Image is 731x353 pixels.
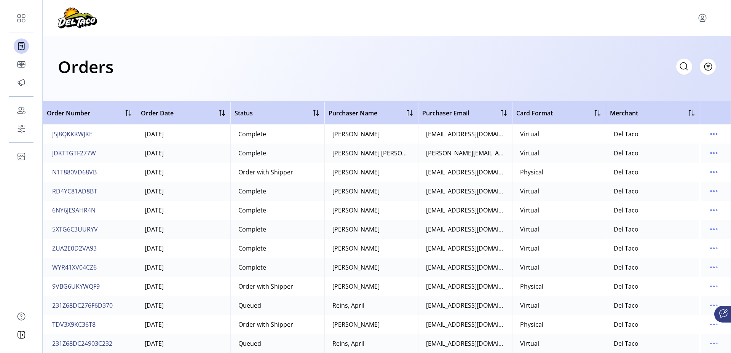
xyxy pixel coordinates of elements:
td: [DATE] [137,315,231,334]
div: [PERSON_NAME] [332,129,380,139]
span: JDKTTGTF277W [52,149,96,158]
button: JDKTTGTF277W [51,147,97,159]
div: Complete [238,225,266,234]
div: [EMAIL_ADDRESS][DOMAIN_NAME] [426,339,504,348]
div: Del Taco [614,263,638,272]
div: [EMAIL_ADDRESS][DOMAIN_NAME] [426,301,504,310]
span: 6NY6JE9AHR4N [52,206,96,215]
span: Merchant [610,109,638,118]
span: N1T880VD68VB [52,168,97,177]
div: Virtual [520,225,539,234]
div: [PERSON_NAME] [332,187,380,196]
div: Physical [520,320,543,329]
td: [DATE] [137,182,231,201]
td: [DATE] [137,258,231,277]
div: Virtual [520,149,539,158]
button: menu [708,337,720,350]
button: menu [708,299,720,311]
div: [PERSON_NAME] [PERSON_NAME] [332,149,411,158]
span: ZUA2E0D2VA93 [52,244,97,253]
div: [PERSON_NAME] [332,225,380,234]
button: 231Z68DC24903C232 [51,337,114,350]
span: TDV3X9KC36T8 [52,320,96,329]
button: menu [708,128,720,140]
button: N1T880VD68VB [51,166,98,178]
h1: Orders [58,53,113,80]
div: Reins, April [332,301,364,310]
div: Complete [238,187,266,196]
div: Del Taco [614,244,638,253]
div: Complete [238,129,266,139]
div: Physical [520,282,543,291]
td: [DATE] [137,144,231,163]
td: [DATE] [137,220,231,239]
button: menu [708,223,720,235]
span: Status [235,109,253,118]
div: [EMAIL_ADDRESS][DOMAIN_NAME] [426,168,504,177]
span: Order Number [47,109,90,118]
button: 5XTG6C3UURYV [51,223,99,235]
div: [EMAIL_ADDRESS][DOMAIN_NAME] [426,320,504,329]
div: Del Taco [614,168,638,177]
div: Del Taco [614,206,638,215]
div: Order with Shipper [238,168,293,177]
div: [EMAIL_ADDRESS][DOMAIN_NAME] [426,225,504,234]
div: Del Taco [614,282,638,291]
div: Order with Shipper [238,282,293,291]
button: menu [708,261,720,273]
button: Filter Button [700,59,716,75]
div: Queued [238,339,261,348]
td: [DATE] [137,163,231,182]
div: Del Taco [614,339,638,348]
div: Virtual [520,244,539,253]
div: [PERSON_NAME] [332,263,380,272]
div: [PERSON_NAME] [332,206,380,215]
span: Card Format [516,109,553,118]
span: 5XTG6C3UURYV [52,225,98,234]
div: [PERSON_NAME][EMAIL_ADDRESS][DOMAIN_NAME] [426,149,504,158]
button: menu [696,12,709,24]
div: Complete [238,263,266,272]
img: logo [58,7,97,29]
div: Complete [238,149,266,158]
div: Virtual [520,263,539,272]
span: WYR41XV04CZ6 [52,263,97,272]
div: [PERSON_NAME] [332,320,380,329]
span: RD4YC81AD8BT [52,187,97,196]
div: [EMAIL_ADDRESS][DOMAIN_NAME] [426,206,504,215]
button: RD4YC81AD8BT [51,185,99,197]
div: Virtual [520,187,539,196]
span: J5J8QKKKWJKE [52,129,93,139]
div: Virtual [520,206,539,215]
span: 231Z68DC276F6D370 [52,301,113,310]
button: 9VBG6UKYWQF9 [51,280,101,292]
button: menu [708,242,720,254]
div: Del Taco [614,187,638,196]
button: ZUA2E0D2VA93 [51,242,98,254]
div: Reins, April [332,339,364,348]
div: Order with Shipper [238,320,293,329]
span: Purchaser Name [329,109,377,118]
div: [EMAIL_ADDRESS][DOMAIN_NAME] [426,187,504,196]
td: [DATE] [137,201,231,220]
div: Virtual [520,339,539,348]
td: [DATE] [137,277,231,296]
button: menu [708,280,720,292]
div: Complete [238,244,266,253]
button: menu [708,166,720,178]
div: Del Taco [614,320,638,329]
div: Virtual [520,301,539,310]
button: WYR41XV04CZ6 [51,261,98,273]
div: [EMAIL_ADDRESS][DOMAIN_NAME] [426,129,504,139]
div: [EMAIL_ADDRESS][DOMAIN_NAME] [426,263,504,272]
div: Queued [238,301,261,310]
td: [DATE] [137,125,231,144]
button: 6NY6JE9AHR4N [51,204,97,216]
span: Purchaser Email [422,109,469,118]
span: Order Date [141,109,174,118]
button: J5J8QKKKWJKE [51,128,94,140]
td: [DATE] [137,334,231,353]
span: 9VBG6UKYWQF9 [52,282,100,291]
div: [PERSON_NAME] [332,168,380,177]
div: Complete [238,206,266,215]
